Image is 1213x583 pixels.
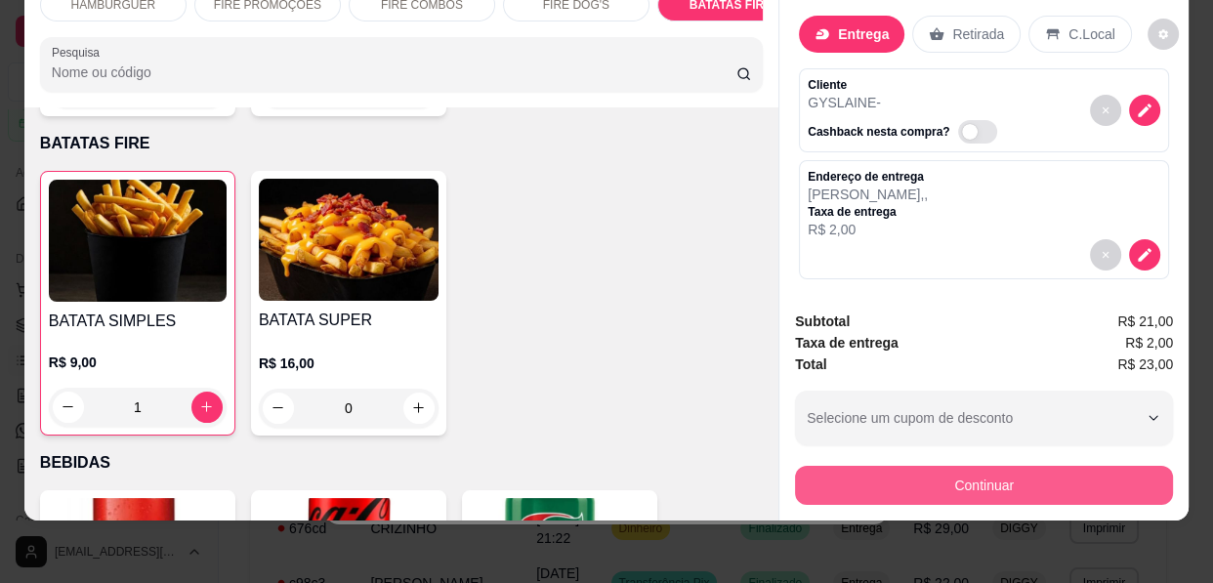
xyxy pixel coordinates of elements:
[1068,24,1114,44] p: C.Local
[263,393,294,424] button: decrease-product-quantity
[795,313,850,329] strong: Subtotal
[52,62,736,82] input: Pesquisa
[808,93,1004,112] p: GYSLAINE -
[259,309,439,332] h4: BATATA SUPER
[838,24,889,44] p: Entrega
[808,220,928,239] p: R$ 2,00
[403,393,435,424] button: increase-product-quantity
[958,120,1005,144] label: Automatic updates
[52,44,106,61] label: Pesquisa
[795,466,1173,505] button: Continuar
[49,310,227,333] h4: BATATA SIMPLES
[795,391,1173,445] button: Selecione um cupom de desconto
[1117,311,1173,332] span: R$ 21,00
[53,392,84,423] button: decrease-product-quantity
[1125,332,1173,354] span: R$ 2,00
[191,392,223,423] button: increase-product-quantity
[808,204,928,220] p: Taxa de entrega
[49,180,227,302] img: product-image
[795,335,899,351] strong: Taxa de entrega
[808,169,928,185] p: Endereço de entrega
[259,179,439,301] img: product-image
[49,353,227,372] p: R$ 9,00
[259,354,439,373] p: R$ 16,00
[1148,19,1179,50] button: decrease-product-quantity
[1090,239,1121,271] button: decrease-product-quantity
[1090,95,1121,126] button: decrease-product-quantity
[952,24,1004,44] p: Retirada
[1117,354,1173,375] span: R$ 23,00
[1129,239,1160,271] button: decrease-product-quantity
[808,77,1004,93] p: Cliente
[40,132,763,155] p: BATATAS FIRE
[795,356,826,372] strong: Total
[808,185,928,204] p: [PERSON_NAME] , ,
[808,124,949,140] p: Cashback nesta compra?
[1129,95,1160,126] button: decrease-product-quantity
[40,451,763,475] p: BEBIDAS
